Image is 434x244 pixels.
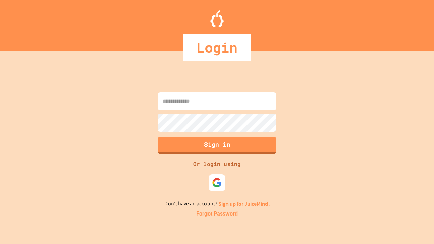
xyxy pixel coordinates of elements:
[212,178,222,188] img: google-icon.svg
[190,160,244,168] div: Or login using
[196,210,238,218] a: Forgot Password
[164,200,270,208] p: Don't have an account?
[218,200,270,207] a: Sign up for JuiceMind.
[210,10,224,27] img: Logo.svg
[183,34,251,61] div: Login
[158,137,276,154] button: Sign in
